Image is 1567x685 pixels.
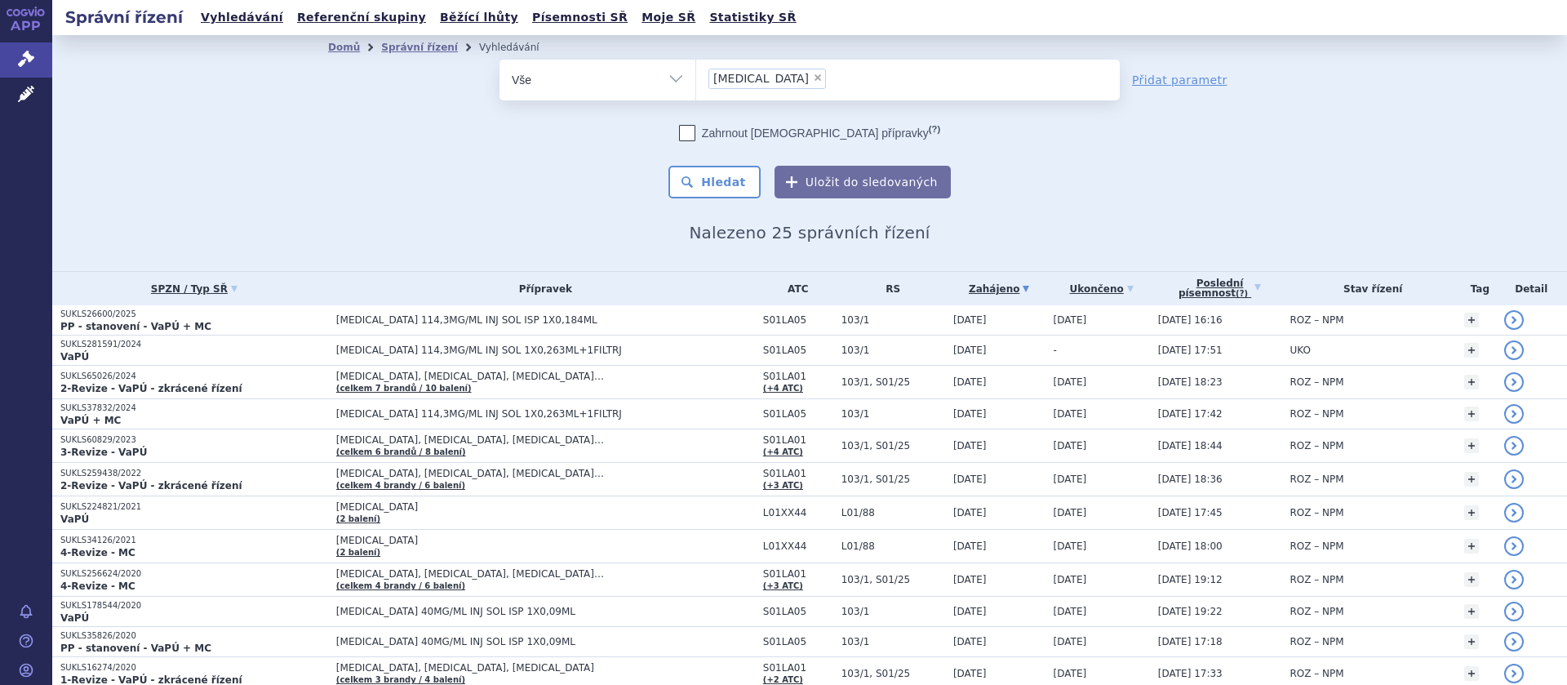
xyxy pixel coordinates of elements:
[953,474,987,485] span: [DATE]
[813,73,823,82] span: ×
[336,636,744,647] span: [MEDICAL_DATA] 40MG/ML INJ SOL ISP 1X0,09ML
[1158,606,1223,617] span: [DATE] 19:22
[1290,540,1343,552] span: ROZ – NPM
[336,535,744,546] span: [MEDICAL_DATA]
[1054,314,1087,326] span: [DATE]
[1054,345,1057,356] span: -
[1158,507,1223,518] span: [DATE] 17:45
[1504,536,1524,556] a: detail
[1054,278,1150,300] a: Ukončeno
[336,662,744,674] span: [MEDICAL_DATA], [MEDICAL_DATA], [MEDICAL_DATA]
[336,434,744,446] span: [MEDICAL_DATA], [MEDICAL_DATA], [MEDICAL_DATA]…
[953,278,1045,300] a: Zahájeno
[1504,436,1524,456] a: detail
[336,314,744,326] span: [MEDICAL_DATA] 114,3MG/ML INJ SOL ISP 1X0,184ML
[763,481,803,490] a: (+3 ATC)
[1504,404,1524,424] a: detail
[60,339,328,350] p: SUKLS281591/2024
[841,507,945,518] span: L01/88
[763,371,833,382] span: S01LA01
[1054,507,1087,518] span: [DATE]
[1054,636,1087,647] span: [DATE]
[60,447,147,458] strong: 3-Revize - VaPÚ
[336,548,380,557] a: (2 balení)
[336,447,466,456] a: (celkem 6 brandů / 8 balení)
[60,434,328,446] p: SUKLS60829/2023
[1464,666,1479,681] a: +
[1290,376,1343,388] span: ROZ – NPM
[1132,72,1227,88] a: Přidat parametr
[60,351,89,363] strong: VaPÚ
[1290,636,1343,647] span: ROZ – NPM
[336,371,744,382] span: [MEDICAL_DATA], [MEDICAL_DATA], [MEDICAL_DATA]…
[1158,636,1223,647] span: [DATE] 17:18
[60,568,328,580] p: SUKLS256624/2020
[763,314,833,326] span: S01LA05
[336,675,465,684] a: (celkem 3 brandy / 4 balení)
[336,384,472,393] a: (celkem 7 brandů / 10 balení)
[60,662,328,674] p: SUKLS16274/2020
[1054,408,1087,420] span: [DATE]
[328,272,755,305] th: Přípravek
[763,568,833,580] span: S01LA01
[1464,313,1479,327] a: +
[1290,606,1343,617] span: ROZ – NPM
[841,345,945,356] span: 103/1
[1054,376,1087,388] span: [DATE]
[336,481,465,490] a: (celkem 4 brandy / 6 balení)
[953,314,987,326] span: [DATE]
[953,345,987,356] span: [DATE]
[1504,632,1524,652] a: detail
[1158,345,1223,356] span: [DATE] 17:51
[1496,272,1567,305] th: Detail
[60,580,135,592] strong: 4-Revize - MC
[953,376,987,388] span: [DATE]
[1054,440,1087,451] span: [DATE]
[479,35,561,60] li: Vyhledávání
[1290,408,1343,420] span: ROZ – NPM
[841,440,945,451] span: 103/1, S01/25
[52,6,196,29] h2: Správní řízení
[60,415,121,426] strong: VaPÚ + MC
[1290,574,1343,585] span: ROZ – NPM
[60,309,328,320] p: SUKLS26600/2025
[336,568,744,580] span: [MEDICAL_DATA], [MEDICAL_DATA], [MEDICAL_DATA]…
[953,606,987,617] span: [DATE]
[763,636,833,647] span: S01LA05
[1504,372,1524,392] a: detail
[527,7,633,29] a: Písemnosti SŘ
[763,662,833,674] span: S01LA01
[60,535,328,546] p: SUKLS34126/2021
[336,345,744,356] span: [MEDICAL_DATA] 114,3MG/ML INJ SOL 1X0,263ML+1FILTRJ
[1281,272,1456,305] th: Stav řízení
[1158,474,1223,485] span: [DATE] 18:36
[763,384,803,393] a: (+4 ATC)
[1464,343,1479,358] a: +
[1236,289,1248,299] abbr: (?)
[336,408,744,420] span: [MEDICAL_DATA] 114,3MG/ML INJ SOL 1X0,263ML+1FILTRJ
[1158,376,1223,388] span: [DATE] 18:23
[1290,314,1343,326] span: ROZ – NPM
[833,272,945,305] th: RS
[1290,440,1343,451] span: ROZ – NPM
[1158,408,1223,420] span: [DATE] 17:42
[381,42,458,53] a: Správní řízení
[1290,345,1310,356] span: UKO
[1504,570,1524,589] a: detail
[763,345,833,356] span: S01LA05
[1464,407,1479,421] a: +
[763,468,833,479] span: S01LA01
[60,643,211,654] strong: PP - stanovení - VaPÚ + MC
[336,514,380,523] a: (2 balení)
[713,73,809,84] span: [MEDICAL_DATA]
[1290,474,1343,485] span: ROZ – NPM
[435,7,523,29] a: Běžící lhůty
[953,668,987,679] span: [DATE]
[953,440,987,451] span: [DATE]
[841,668,945,679] span: 103/1, S01/25
[841,314,945,326] span: 103/1
[60,278,328,300] a: SPZN / Typ SŘ
[953,540,987,552] span: [DATE]
[841,540,945,552] span: L01/88
[831,68,840,88] input: [MEDICAL_DATA]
